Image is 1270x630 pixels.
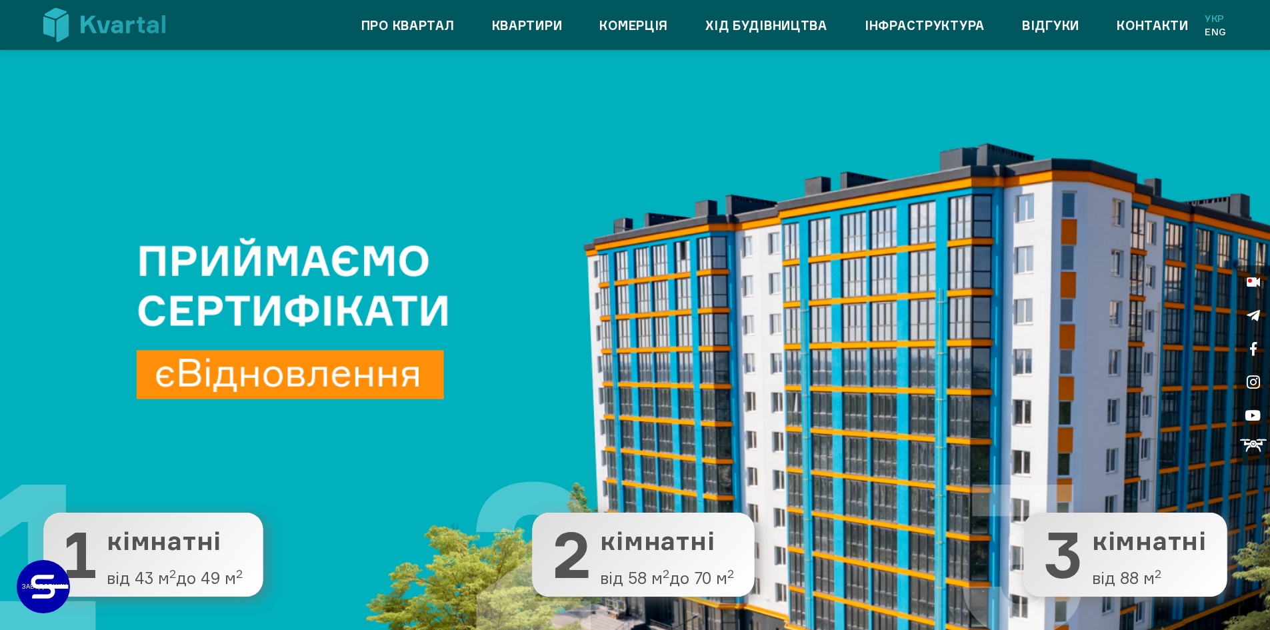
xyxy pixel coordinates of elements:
[63,523,97,587] span: 1
[705,15,827,36] a: Хід будівництва
[107,569,243,587] span: від 43 м до 49 м
[1044,523,1083,587] span: 3
[17,560,70,613] a: ЗАБУДОВНИК
[361,15,455,36] a: Про квартал
[492,15,563,36] a: Квартири
[107,527,243,555] span: кімнатні
[552,523,591,587] span: 2
[1155,566,1161,581] sup: 2
[865,15,985,36] a: Інфраструктура
[169,566,176,581] sup: 2
[1022,15,1079,36] a: Відгуки
[600,527,734,555] span: кімнатні
[727,566,734,581] sup: 2
[236,566,243,581] sup: 2
[43,513,263,597] button: 1 1 кімнатні від 43 м2до 49 м2
[663,566,669,581] sup: 2
[600,569,734,587] span: від 58 м до 70 м
[43,8,165,42] img: Kvartal
[532,513,754,597] button: 2 2 кімнатні від 58 м2до 70 м2
[1092,527,1207,555] span: кімнатні
[1117,15,1189,36] a: Контакти
[1092,569,1207,587] span: від 88 м
[1205,25,1227,39] a: Eng
[1024,513,1227,597] button: 3 3 кімнатні від 88 м2
[599,15,668,36] a: Комерція
[1205,12,1227,25] a: Укр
